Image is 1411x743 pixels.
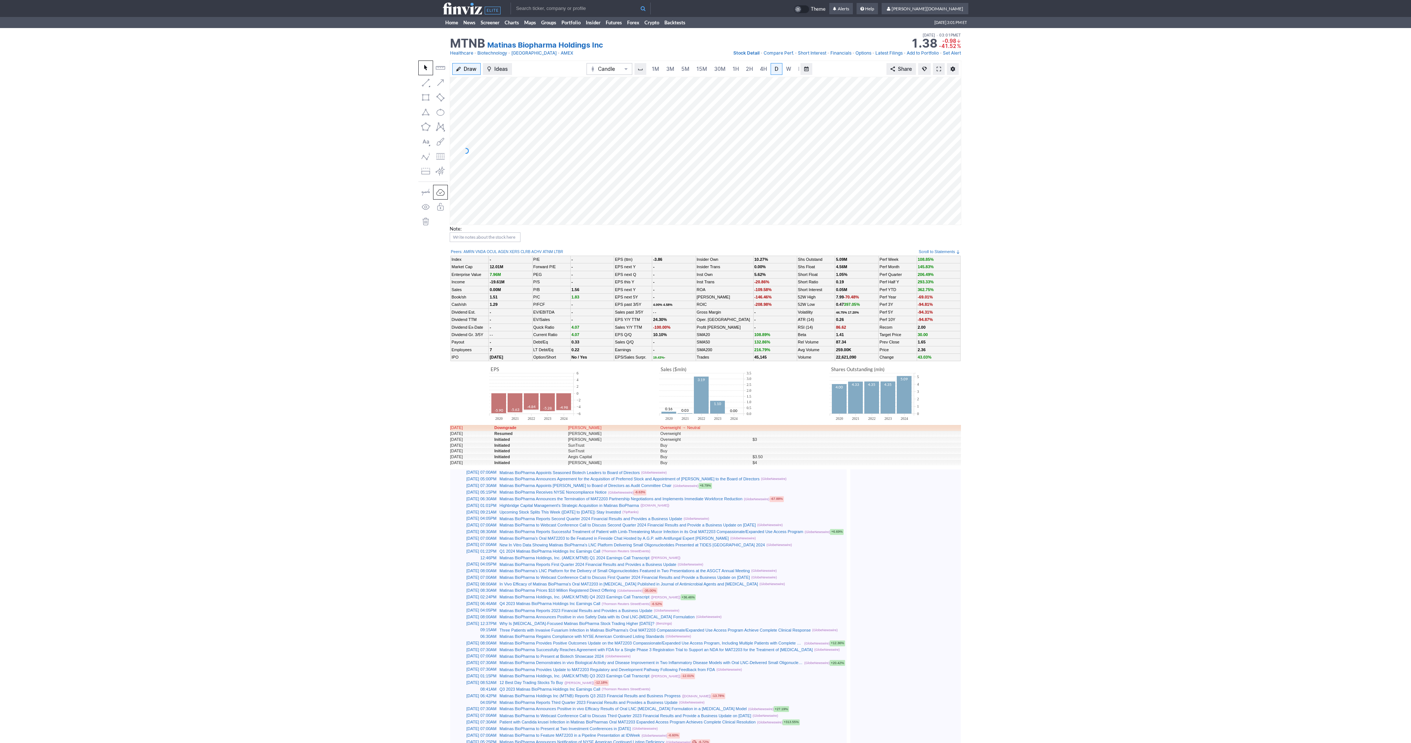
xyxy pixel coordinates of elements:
[844,302,860,307] span: 397.05%
[879,332,901,337] a: Target Price
[499,562,676,567] a: Matinas BioPharma Reports First Quarter 2024 Financial Results and Provides a Business Update
[939,43,956,49] span: -41.52
[947,63,959,75] button: Chart Settings
[499,720,755,724] a: Patient with Candida krusei Infection in Matinas BioPharmas Oral MAT2203 Expanded Access Program ...
[797,301,835,308] td: 52W Low
[696,301,753,308] td: ROIC
[451,308,489,316] td: Dividend Est.
[499,726,631,731] a: Matinas BioPharma to Present at Two Investment Conferences in [DATE]
[797,308,835,316] td: Volatility
[754,287,772,292] span: -109.58%
[499,680,563,685] a: 12 Best Day Trading Stocks To Buy
[451,301,489,308] td: Cash/sh
[418,214,433,229] button: Remove all autosaved drawings
[662,17,688,28] a: Backtests
[499,536,729,540] a: Matinas BioPharma's Oral MAT2203 to Be Featured in Fireside Chat Hosted by A.G.P. with Antifungal...
[418,61,433,75] button: Mouse
[696,256,753,263] td: Insider Own
[532,279,570,286] td: P/S
[490,257,491,262] b: -
[487,249,497,255] a: OCUL
[499,516,682,521] a: Matinas BioPharma Reports Second Quarter 2024 Financial Results and Provides a Business Update
[836,317,844,322] b: 0.26
[499,503,639,508] a: Highbridge Capital Management's Strategic Acquisition in Matinas BioPharma
[532,271,570,278] td: PEG
[733,49,760,57] a: Stock Detail
[474,49,477,57] span: •
[614,256,652,263] td: EPS (ttm)
[754,295,772,299] span: -146.46%
[499,601,600,606] a: Q4 2023 Matinas BioPharma Holdings Inc Earnings Call
[663,63,678,75] a: 3M
[499,510,621,514] a: Upcoming Stock Splits This Week ([DATE] to [DATE]) Stay Invested
[681,66,689,72] span: 5M
[844,295,859,299] span: -70.48%
[836,287,847,292] a: 0.05M
[532,286,570,293] td: P/B
[798,287,822,292] a: Short Interest
[797,256,835,263] td: Shs Outstand
[443,17,461,28] a: Home
[879,316,917,324] td: Perf 10Y
[754,302,772,307] span: -208.98%
[499,595,650,599] a: Matinas BioPharma Holdings, Inc. (AMEX:MTNB) Q4 2023 Earnings Call Transcript
[798,66,803,72] span: M
[754,310,756,314] b: -
[653,272,654,277] b: -
[499,706,747,711] a: Matinas BioPharma Announces Positive in vivo Efficacy Results of Oral LNC [MEDICAL_DATA] Formulat...
[499,667,715,672] a: Matinas BioPharma Provides Update to MAT2203 Regulatory and Development Pathway Following Feedbac...
[879,325,892,329] a: Recom
[771,63,782,75] a: D
[614,301,652,308] td: EPS past 3/5Y
[499,713,751,718] a: Matinas BioPharma to Webcast Conference Call to Discuss Third Quarter 2023 Financial Results and ...
[696,293,753,301] td: [PERSON_NAME]
[499,556,650,560] a: Matinas BioPharma Holdings, Inc. (AMEX:MTNB) Q1 2024 Earnings Call Transcript
[918,295,933,299] span: -69.01%
[794,5,826,13] a: Theme
[754,325,756,329] b: -
[451,249,563,255] div: :
[509,249,519,255] a: XERS
[451,249,461,254] a: Peers
[571,310,573,314] b: -
[511,49,557,57] a: [GEOGRAPHIC_DATA]
[561,49,573,57] a: AMEX
[918,325,926,329] a: 2.00
[918,332,928,337] a: 30.00
[464,249,474,255] a: AMRN
[829,3,853,15] a: Alerts
[625,17,642,28] a: Forex
[433,90,448,105] button: Rotated rectangle
[836,325,846,329] span: 86.62
[879,279,917,286] td: Perf Half Y
[450,421,703,425] img: nic2x2.gif
[587,63,632,75] button: Chart Type
[754,265,766,269] b: 0.00%
[490,302,497,307] b: 1.29
[433,149,448,164] button: Fibonacci retracements
[451,263,489,271] td: Market Cap
[875,49,903,57] a: Latest Filings
[836,272,847,277] a: 1.05%
[532,293,570,301] td: P/C
[494,65,508,73] span: Ideas
[451,316,489,324] td: Dividend TTM
[475,249,486,255] a: VNDA
[499,628,811,632] a: Three Patients with Invasive Fusarium Infection in Matinas BioPharma's Oral MAT2203 Compassionate...
[461,17,478,28] a: News
[696,308,753,316] td: Gross Margin
[811,5,826,13] span: Theme
[775,66,778,72] span: D
[760,66,767,72] span: 4H
[696,331,753,338] td: SMA20
[879,263,917,271] td: Perf Month
[795,49,797,57] span: •
[532,301,570,308] td: P/FCF
[571,302,573,307] b: -
[786,66,791,72] span: W
[940,49,942,57] span: •
[532,331,570,338] td: Current Ratio
[614,293,652,301] td: EPS next 5Y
